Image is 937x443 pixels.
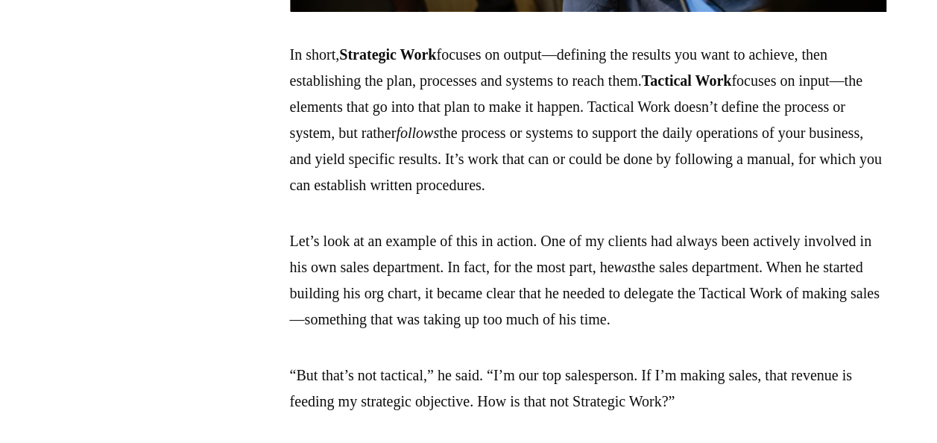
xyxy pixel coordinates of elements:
[414,46,436,63] strong: ork
[290,362,886,415] p: “But that’s not tactical,” he said. “I’m our top salesperson. If I’m making sales, that revenue i...
[290,42,886,198] p: In short, focuses on output—defining the results you want to achieve, then establishing the plan,...
[290,228,886,333] p: Let’s look at an example of this in action. One of my clients had always been actively involved i...
[862,371,937,443] iframe: Chat Widget
[613,259,637,275] em: was
[642,72,732,89] strong: Tactical Work
[339,46,347,63] strong: S
[347,46,414,63] strong: trategic W
[396,125,439,141] em: follows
